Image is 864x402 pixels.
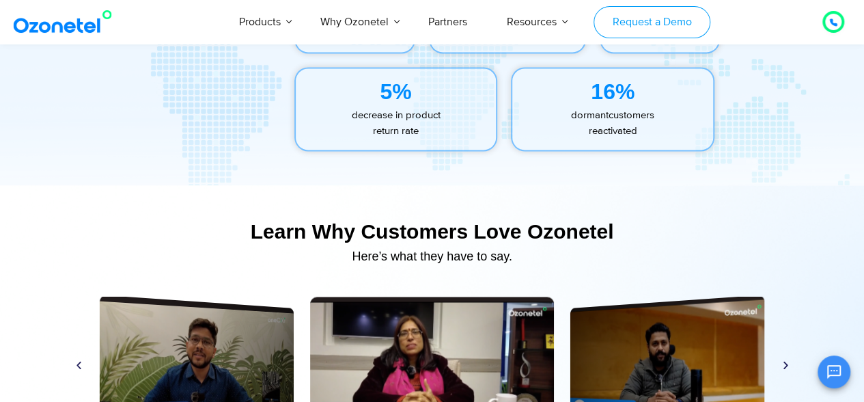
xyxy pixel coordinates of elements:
div: Here’s what they have to say. [67,250,798,263]
div: 5% [296,75,497,108]
p: customers reactivated [512,108,712,139]
span: dormant [571,109,609,122]
div: 16% [512,75,712,108]
div: Previous slide [74,360,84,371]
p: decrease in product return rate [296,108,497,139]
button: Open chat [818,356,850,388]
div: Learn Why Customers Love Ozonetel​ [67,219,798,243]
a: Request a Demo [594,6,710,38]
